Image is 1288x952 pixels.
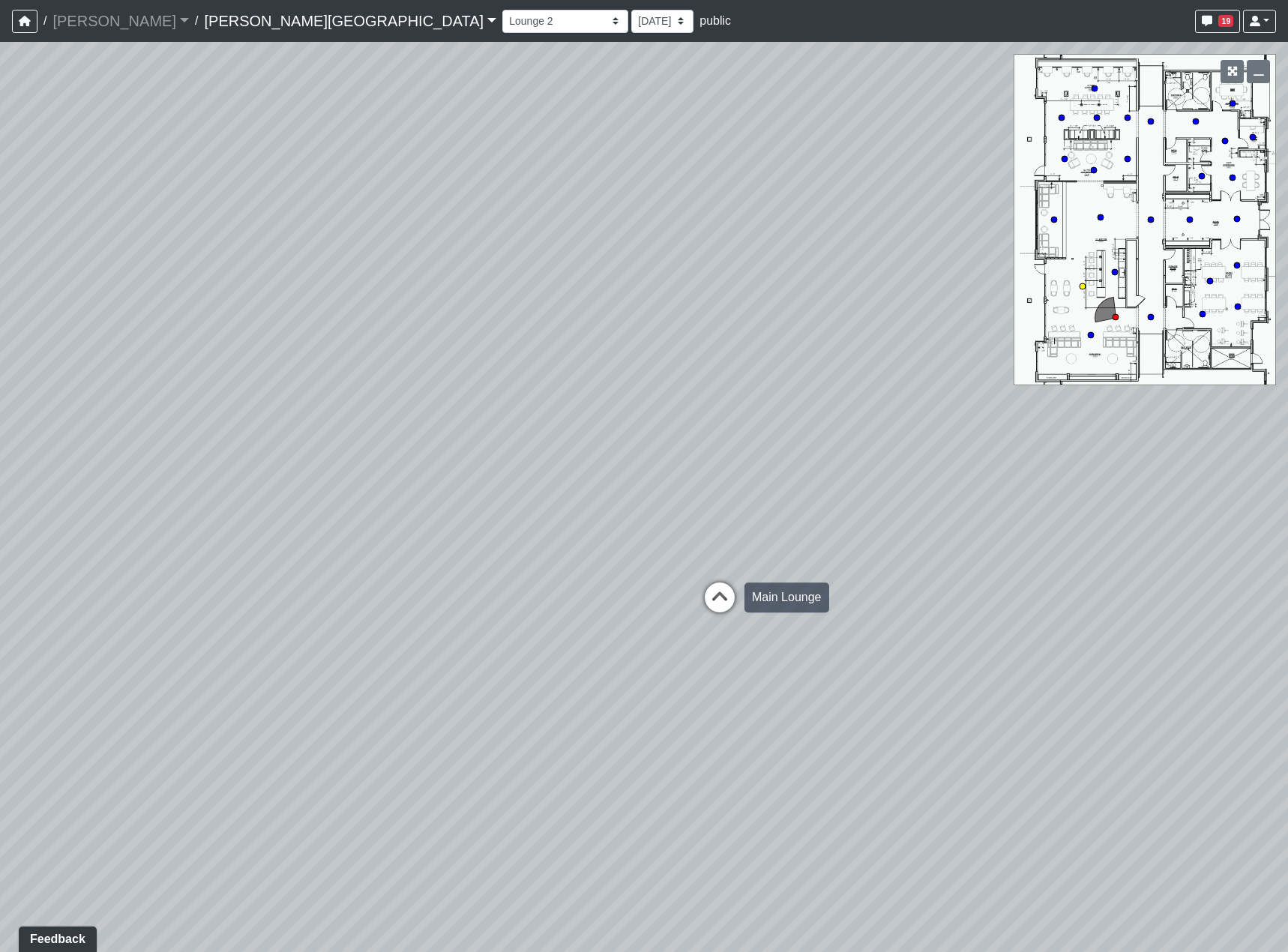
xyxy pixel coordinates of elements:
button: 19 [1195,10,1240,33]
span: 19 [1218,15,1233,27]
iframe: Ybug feedback widget [11,922,100,952]
span: public [699,14,731,27]
a: [PERSON_NAME][GEOGRAPHIC_DATA] [204,6,496,36]
a: [PERSON_NAME] [52,6,189,36]
span: / [37,6,52,36]
div: Main Lounge [744,582,829,612]
span: / [189,6,204,36]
